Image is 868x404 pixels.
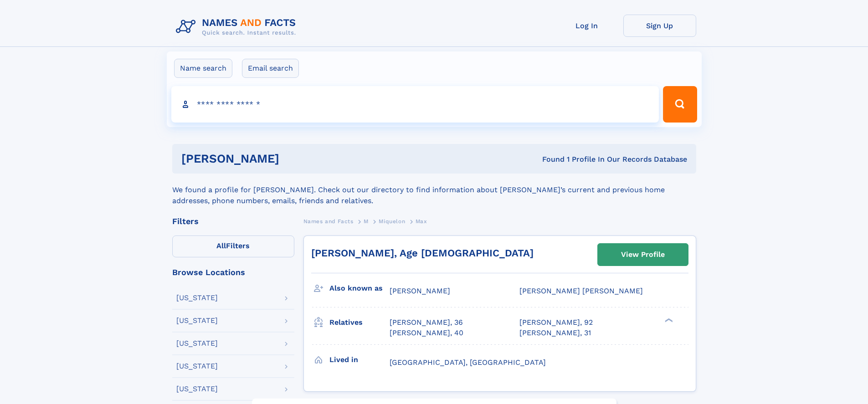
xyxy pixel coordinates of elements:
[663,86,697,123] button: Search Button
[311,247,534,259] a: [PERSON_NAME], Age [DEMOGRAPHIC_DATA]
[172,235,294,257] label: Filters
[172,268,294,276] div: Browse Locations
[176,363,218,370] div: [US_STATE]
[364,218,369,225] span: M
[390,358,546,367] span: [GEOGRAPHIC_DATA], [GEOGRAPHIC_DATA]
[390,328,463,338] a: [PERSON_NAME], 40
[379,215,405,227] a: Miquelon
[176,340,218,347] div: [US_STATE]
[303,215,354,227] a: Names and Facts
[329,281,390,296] h3: Also known as
[216,241,226,250] span: All
[176,385,218,393] div: [US_STATE]
[519,286,643,295] span: [PERSON_NAME] [PERSON_NAME]
[519,317,593,327] a: [PERSON_NAME], 92
[598,244,688,266] a: View Profile
[411,154,687,164] div: Found 1 Profile In Our Records Database
[519,328,591,338] a: [PERSON_NAME], 31
[623,15,696,37] a: Sign Up
[329,352,390,368] h3: Lived in
[171,86,659,123] input: search input
[176,317,218,324] div: [US_STATE]
[172,15,303,39] img: Logo Names and Facts
[663,317,673,323] div: ❯
[172,217,294,225] div: Filters
[390,317,463,327] a: [PERSON_NAME], 36
[416,218,427,225] span: Max
[379,218,405,225] span: Miquelon
[176,294,218,302] div: [US_STATE]
[242,59,299,78] label: Email search
[550,15,623,37] a: Log In
[390,286,450,295] span: [PERSON_NAME]
[181,153,411,164] h1: [PERSON_NAME]
[174,59,232,78] label: Name search
[621,244,665,265] div: View Profile
[172,174,696,206] div: We found a profile for [PERSON_NAME]. Check out our directory to find information about [PERSON_N...
[329,315,390,330] h3: Relatives
[364,215,369,227] a: M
